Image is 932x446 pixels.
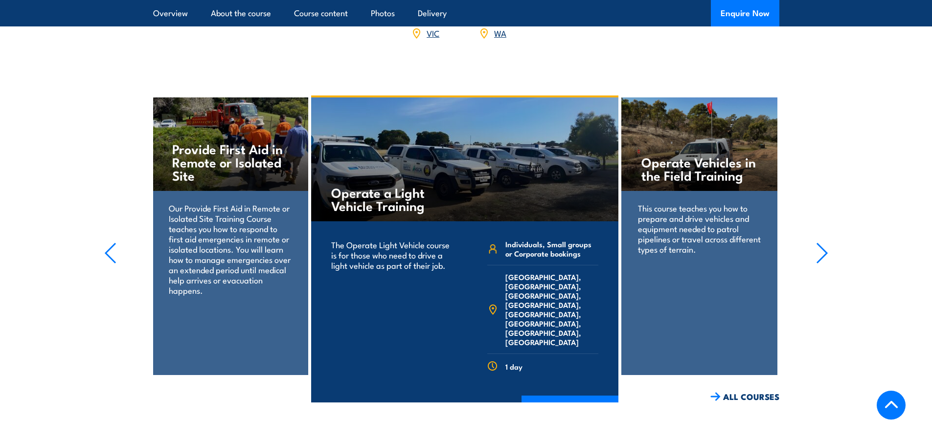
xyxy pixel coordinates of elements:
[641,155,757,182] h4: Operate Vehicles in the Field Training
[331,239,452,270] p: The Operate Light Vehicle course is for those who need to drive a light vehicle as part of their ...
[505,362,523,371] span: 1 day
[331,186,446,212] h4: Operate a Light Vehicle Training
[505,239,598,258] span: Individuals, Small groups or Corporate bookings
[522,396,618,421] a: COURSE DETAILS
[710,391,779,402] a: ALL COURSES
[505,272,598,347] span: [GEOGRAPHIC_DATA], [GEOGRAPHIC_DATA], [GEOGRAPHIC_DATA], [GEOGRAPHIC_DATA], [GEOGRAPHIC_DATA], [G...
[638,203,761,254] p: This course teaches you how to prepare and drive vehicles and equipment needed to patrol pipeline...
[169,203,292,295] p: Our Provide First Aid in Remote or Isolated Site Training Course teaches you how to respond to fi...
[494,27,506,39] a: WA
[172,142,288,182] h4: Provide First Aid in Remote or Isolated Site
[427,27,439,39] a: VIC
